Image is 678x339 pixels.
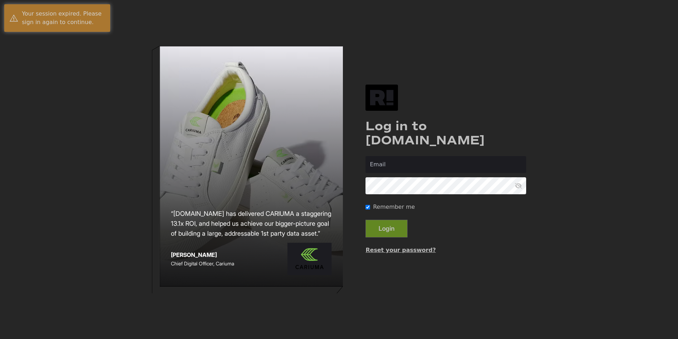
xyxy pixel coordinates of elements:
[373,203,415,211] label: Remember me
[287,243,332,275] img: Cariuma
[365,220,408,237] button: Login
[365,156,526,173] input: Email
[171,260,234,266] span: Chief Digital Officer, Cariuma
[22,10,105,27] div: Your session expired. Please sign in again to continue.
[365,85,398,111] img: Retention.com
[171,251,217,258] strong: [PERSON_NAME]
[171,209,332,239] h2: “[DOMAIN_NAME] has delivered CARIUMA a staggering 13.1x ROI, and helped us achieve our bigger-pic...
[365,247,436,253] a: Reset your password?
[365,119,526,148] h1: Log in to [DOMAIN_NAME]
